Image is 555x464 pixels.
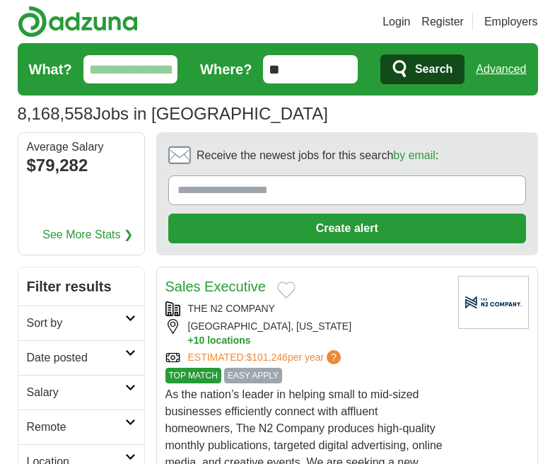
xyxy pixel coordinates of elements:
[27,384,125,401] h2: Salary
[18,267,144,306] h2: Filter results
[18,410,144,444] a: Remote
[382,13,410,30] a: Login
[484,13,538,30] a: Employers
[327,350,341,364] span: ?
[165,301,447,316] div: THE N2 COMPANY
[18,306,144,340] a: Sort by
[224,368,282,383] span: EASY APPLY
[200,59,252,80] label: Where?
[18,101,93,127] span: 8,168,558
[197,147,438,164] span: Receive the newest jobs for this search :
[29,59,72,80] label: What?
[165,279,266,294] a: Sales Executive
[246,352,287,363] span: $101,246
[165,319,447,347] div: [GEOGRAPHIC_DATA], [US_STATE]
[421,13,464,30] a: Register
[277,282,296,298] button: Add to favorite jobs
[27,419,125,436] h2: Remote
[27,153,136,178] div: $79,282
[458,276,529,329] img: Company logo
[188,334,447,347] button: +10 locations
[18,104,328,123] h1: Jobs in [GEOGRAPHIC_DATA]
[27,315,125,332] h2: Sort by
[188,350,344,365] a: ESTIMATED:$101,246per year?
[188,334,194,347] span: +
[42,226,133,243] a: See More Stats ❯
[27,349,125,366] h2: Date posted
[168,214,526,243] button: Create alert
[18,6,138,37] img: Adzuna logo
[165,368,221,383] span: TOP MATCH
[27,141,136,153] div: Average Salary
[18,375,144,410] a: Salary
[18,340,144,375] a: Date posted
